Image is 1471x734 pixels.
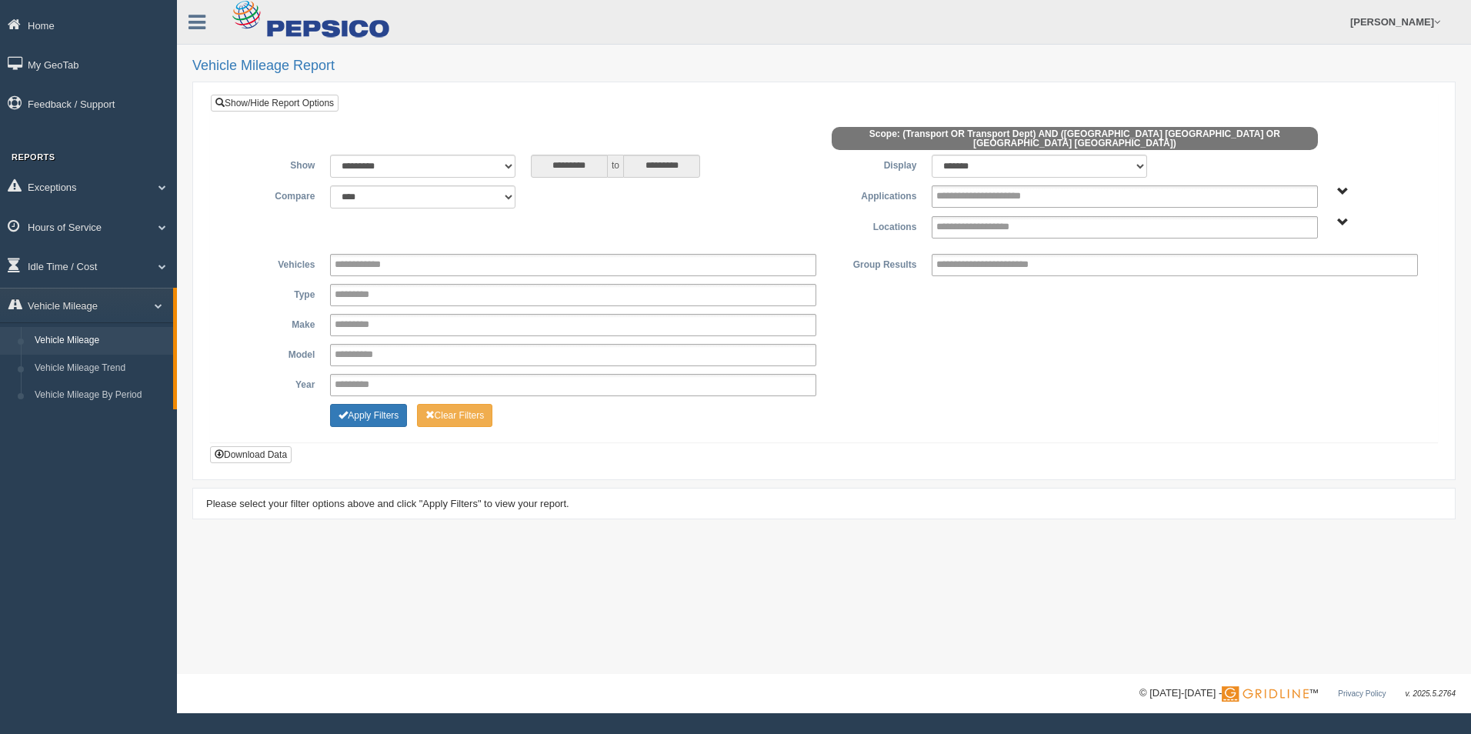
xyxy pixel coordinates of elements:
[28,327,173,355] a: Vehicle Mileage
[211,95,339,112] a: Show/Hide Report Options
[824,155,924,173] label: Display
[1222,686,1309,702] img: Gridline
[824,254,924,272] label: Group Results
[28,355,173,382] a: Vehicle Mileage Trend
[417,404,493,427] button: Change Filter Options
[222,374,322,392] label: Year
[192,58,1456,74] h2: Vehicle Mileage Report
[222,344,322,362] label: Model
[824,216,924,235] label: Locations
[832,127,1318,150] span: Scope: (Transport OR Transport Dept) AND ([GEOGRAPHIC_DATA] [GEOGRAPHIC_DATA] OR [GEOGRAPHIC_DATA...
[222,314,322,332] label: Make
[222,284,322,302] label: Type
[28,382,173,409] a: Vehicle Mileage By Period
[1338,689,1386,698] a: Privacy Policy
[222,185,322,204] label: Compare
[1139,686,1456,702] div: © [DATE]-[DATE] - ™
[210,446,292,463] button: Download Data
[222,254,322,272] label: Vehicles
[222,155,322,173] label: Show
[1406,689,1456,698] span: v. 2025.5.2764
[206,498,569,509] span: Please select your filter options above and click "Apply Filters" to view your report.
[608,155,623,178] span: to
[824,185,924,204] label: Applications
[330,404,407,427] button: Change Filter Options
